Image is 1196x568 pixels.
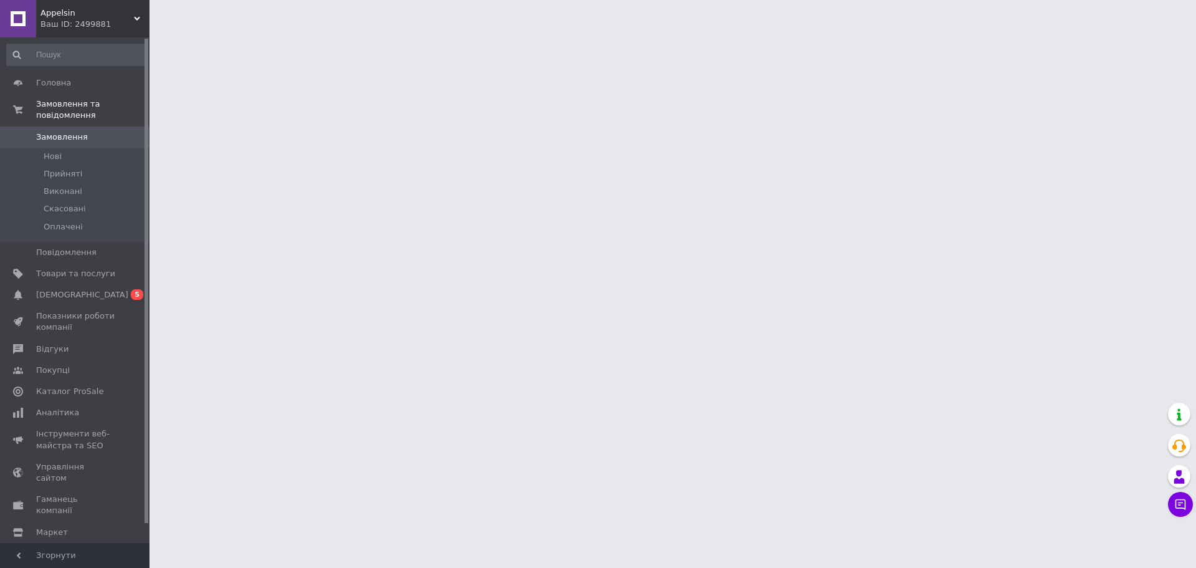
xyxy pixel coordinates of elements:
span: Маркет [36,527,68,538]
span: Скасовані [44,203,86,214]
span: Показники роботи компанії [36,310,115,333]
button: Чат з покупцем [1168,492,1193,517]
span: Управління сайтом [36,461,115,484]
span: Виконані [44,186,82,197]
span: Аналітика [36,407,79,418]
span: Головна [36,77,71,89]
span: Товари та послуги [36,268,115,279]
span: Гаманець компанії [36,494,115,516]
span: Appelsin [40,7,134,19]
span: 5 [131,289,143,300]
span: Замовлення [36,132,88,143]
span: [DEMOGRAPHIC_DATA] [36,289,128,301]
span: Замовлення та повідомлення [36,99,149,121]
span: Повідомлення [36,247,97,258]
div: Ваш ID: 2499881 [40,19,149,30]
span: Каталог ProSale [36,386,103,397]
span: Нові [44,151,62,162]
input: Пошук [6,44,147,66]
span: Відгуки [36,344,69,355]
span: Оплачені [44,221,83,233]
span: Покупці [36,365,70,376]
span: Інструменти веб-майстра та SEO [36,428,115,451]
span: Прийняті [44,168,82,180]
